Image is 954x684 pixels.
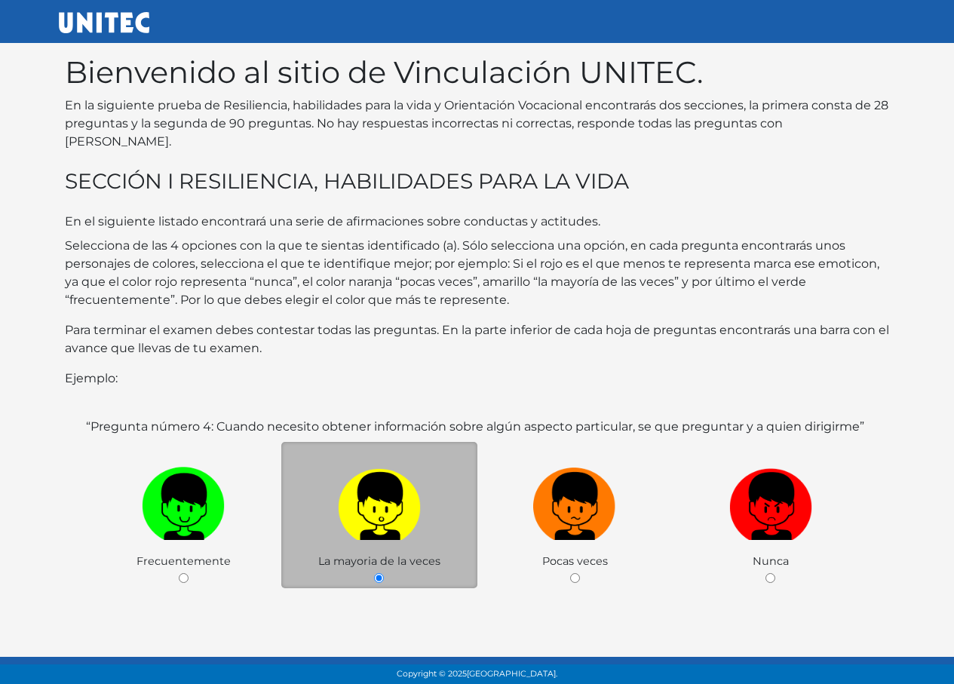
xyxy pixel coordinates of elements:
span: La mayoria de la veces [318,554,440,568]
h3: SECCIÓN I RESILIENCIA, HABILIDADES PARA LA VIDA [65,169,890,195]
img: n1.png [533,462,616,541]
p: En la siguiente prueba de Resiliencia, habilidades para la vida y Orientación Vocacional encontra... [65,97,890,151]
p: En el siguiente listado encontrará una serie de afirmaciones sobre conductas y actitudes. [65,213,890,231]
img: r1.png [729,462,812,541]
p: Para terminar el examen debes contestar todas las preguntas. En la parte inferior de cada hoja de... [65,321,890,357]
h1: Bienvenido al sitio de Vinculación UNITEC. [65,54,890,90]
img: a1.png [338,462,421,541]
p: Ejemplo: [65,370,890,388]
label: “Pregunta número 4: Cuando necesito obtener información sobre algún aspecto particular, se que pr... [86,418,864,436]
img: v1.png [142,462,225,541]
span: Frecuentemente [137,554,231,568]
img: UNITEC [59,12,149,33]
span: Nunca [753,554,789,568]
p: Selecciona de las 4 opciones con la que te sientas identificado (a). Sólo selecciona una opción, ... [65,237,890,309]
span: [GEOGRAPHIC_DATA]. [467,669,557,679]
span: Pocas veces [542,554,608,568]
